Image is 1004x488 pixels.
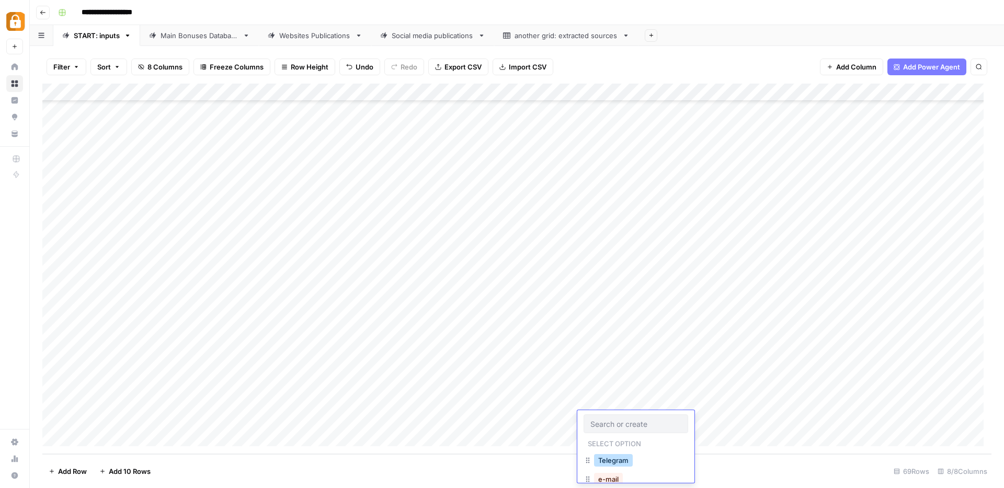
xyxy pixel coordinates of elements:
button: Filter [47,59,86,75]
a: Main Bonuses Database [140,25,259,46]
div: 69 Rows [889,463,933,480]
button: Add Row [42,463,93,480]
button: Sort [90,59,127,75]
a: Social media publications [371,25,494,46]
div: another grid: extracted sources [515,30,618,41]
a: START: inputs [53,25,140,46]
span: Add Row [58,466,87,477]
p: Select option [584,436,645,449]
span: Add Power Agent [903,62,960,72]
a: Browse [6,75,23,92]
span: Filter [53,62,70,72]
button: Telegram [594,454,633,467]
button: Add 10 Rows [93,463,157,480]
button: Add Power Agent [887,59,966,75]
button: Help + Support [6,467,23,484]
button: Workspace: Adzz [6,8,23,34]
a: Websites Publications [259,25,371,46]
span: Row Height [291,62,328,72]
a: Settings [6,434,23,450]
div: Social media publications [392,30,474,41]
a: Insights [6,92,23,109]
button: Row Height [275,59,335,75]
a: another grid: extracted sources [494,25,638,46]
span: Add Column [836,62,876,72]
button: Undo [339,59,380,75]
button: Freeze Columns [193,59,270,75]
button: Import CSV [493,59,553,75]
div: START: inputs [74,30,120,41]
button: Redo [384,59,424,75]
a: Usage [6,450,23,467]
input: Search or create [590,419,681,428]
span: Add 10 Rows [109,466,151,477]
div: Telegram [584,452,688,471]
button: Export CSV [428,59,488,75]
span: Sort [97,62,111,72]
span: Export CSV [444,62,482,72]
span: Import CSV [509,62,546,72]
span: Redo [401,62,417,72]
img: Adzz Logo [6,12,25,31]
a: Opportunities [6,109,23,125]
div: 8/8 Columns [933,463,991,480]
button: Add Column [820,59,883,75]
button: 8 Columns [131,59,189,75]
button: e-mail [594,473,623,485]
span: Freeze Columns [210,62,264,72]
span: Undo [356,62,373,72]
div: Websites Publications [279,30,351,41]
a: Home [6,59,23,75]
div: Main Bonuses Database [161,30,238,41]
a: Your Data [6,125,23,142]
span: 8 Columns [147,62,182,72]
